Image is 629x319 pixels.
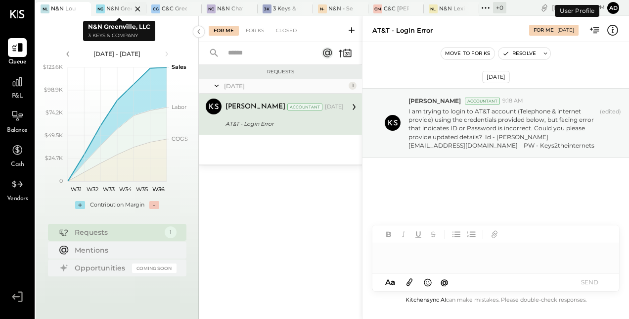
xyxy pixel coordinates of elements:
[596,4,605,11] span: pm
[96,4,105,13] div: NG
[600,108,621,150] span: (edited)
[0,106,34,135] a: Balance
[382,277,398,288] button: Aa
[132,264,177,273] div: Coming Soon
[59,177,63,184] text: 0
[439,5,464,13] div: N&N Lexington, LLC
[152,186,164,193] text: W36
[271,26,302,36] div: Closed
[70,186,81,193] text: W31
[51,5,76,13] div: N&N Louisville, LLC
[75,263,127,273] div: Opportunities
[441,48,494,59] button: Move to for ks
[8,58,27,67] span: Queue
[204,68,357,75] div: Requests
[41,4,49,13] div: NL
[349,82,357,90] div: 1
[557,27,574,34] div: [DATE]
[391,277,395,287] span: a
[408,97,461,105] span: [PERSON_NAME]
[225,119,341,129] div: AT&T - Login Error
[43,63,63,70] text: $123.6K
[607,2,619,14] button: ad
[172,104,186,110] text: Labor
[0,141,34,169] a: Cash
[207,4,216,13] div: NC
[465,228,478,241] button: Ordered List
[75,201,85,209] div: +
[498,48,540,59] button: Resolve
[224,82,346,90] div: [DATE]
[287,104,322,110] div: Accountant
[165,226,177,238] div: 1
[45,109,63,116] text: $74.2K
[465,98,500,105] div: Accountant
[372,26,433,35] div: AT&T - Login Error
[12,92,23,101] span: P&L
[488,228,501,241] button: Add URL
[438,276,451,288] button: @
[373,4,382,13] div: CM
[225,102,285,112] div: [PERSON_NAME]
[75,227,160,237] div: Requests
[172,63,186,70] text: Sales
[88,23,150,30] b: N&N Greenville, LLC
[172,135,188,142] text: COGS
[75,245,172,255] div: Mentions
[318,4,327,13] div: N-
[103,186,115,193] text: W33
[87,186,98,193] text: W32
[45,155,63,161] text: $24.7K
[539,2,549,13] div: copy link
[534,27,554,34] div: For Me
[88,32,150,40] p: 3 Keys & Company
[209,26,239,36] div: For Me
[149,201,159,209] div: -
[44,86,63,93] text: $98.9K
[408,107,596,150] p: I am trying to login to AT&T account (Telephone & internet provide) using the credentials provide...
[382,228,395,241] button: Bold
[90,201,144,209] div: Contribution Margin
[273,5,298,13] div: 3 Keys & Company
[151,4,160,13] div: CG
[136,186,148,193] text: W35
[441,277,449,287] span: @
[106,5,132,13] div: N&N Greenville, LLC
[241,26,269,36] div: For KS
[384,5,409,13] div: C&C [PERSON_NAME] LLC
[0,72,34,101] a: P&L
[325,103,344,111] div: [DATE]
[575,3,595,12] span: 1 : 58
[45,132,63,139] text: $49.5K
[450,228,463,241] button: Unordered List
[429,4,438,13] div: NL
[493,2,506,13] div: + 0
[328,5,354,13] div: N&N - Senoia & Corporate
[119,186,132,193] text: W34
[502,97,523,105] span: 9:18 AM
[412,228,425,241] button: Underline
[11,160,24,169] span: Cash
[75,50,159,58] div: [DATE] - [DATE]
[217,5,242,13] div: N&N Chattanooga, LLC
[482,71,510,83] div: [DATE]
[0,38,34,67] a: Queue
[162,5,187,13] div: C&C Greenville Main, LLC
[570,275,609,289] button: SEND
[555,5,599,17] div: User Profile
[552,3,605,12] div: [DATE]
[0,175,34,204] a: Vendors
[263,4,271,13] div: 3K
[397,228,410,241] button: Italic
[427,228,440,241] button: Strikethrough
[7,126,28,135] span: Balance
[7,195,28,204] span: Vendors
